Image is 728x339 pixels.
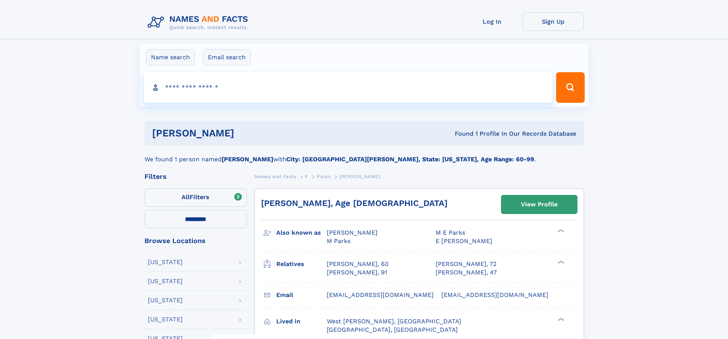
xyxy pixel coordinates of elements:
span: E [PERSON_NAME] [436,237,492,245]
a: Log In [462,12,523,31]
label: Email search [203,49,251,65]
h3: Email [276,289,327,302]
b: City: [GEOGRAPHIC_DATA][PERSON_NAME], State: [US_STATE], Age Range: 60-99 [286,156,534,163]
a: Parks [317,172,331,181]
span: M Parks [327,237,350,245]
span: P [305,174,308,179]
h3: Relatives [276,258,327,271]
span: [EMAIL_ADDRESS][DOMAIN_NAME] [327,291,434,298]
a: [PERSON_NAME], 91 [327,268,387,277]
div: ❯ [556,229,565,234]
span: [GEOGRAPHIC_DATA], [GEOGRAPHIC_DATA] [327,326,458,333]
a: [PERSON_NAME], Age [DEMOGRAPHIC_DATA] [261,198,448,208]
div: ❯ [556,317,565,322]
label: Filters [144,188,247,207]
span: M E Parks [436,229,465,236]
img: Logo Names and Facts [144,12,255,33]
a: [PERSON_NAME], 47 [436,268,497,277]
h3: Lived in [276,315,327,328]
div: [US_STATE] [148,278,183,284]
h3: Also known as [276,226,327,239]
a: [PERSON_NAME], 60 [327,260,389,268]
div: [US_STATE] [148,316,183,323]
span: West [PERSON_NAME], [GEOGRAPHIC_DATA] [327,318,461,325]
div: Browse Locations [144,237,247,244]
div: [US_STATE] [148,297,183,303]
div: Found 1 Profile In Our Records Database [344,130,576,138]
a: [PERSON_NAME], 72 [436,260,496,268]
div: We found 1 person named with . [144,146,584,164]
div: Filters [144,173,247,180]
span: Parks [317,174,331,179]
h1: [PERSON_NAME] [152,128,345,138]
input: search input [144,72,553,103]
button: Search Button [556,72,584,103]
div: ❯ [556,260,565,264]
a: Sign Up [523,12,584,31]
span: [PERSON_NAME] [339,174,380,179]
span: [PERSON_NAME] [327,229,378,236]
label: Name search [146,49,195,65]
a: Names and Facts [255,172,297,181]
b: [PERSON_NAME] [222,156,273,163]
a: P [305,172,308,181]
span: [EMAIL_ADDRESS][DOMAIN_NAME] [441,291,548,298]
a: View Profile [501,195,577,214]
span: All [182,193,190,201]
div: [US_STATE] [148,259,183,265]
div: View Profile [521,196,558,213]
